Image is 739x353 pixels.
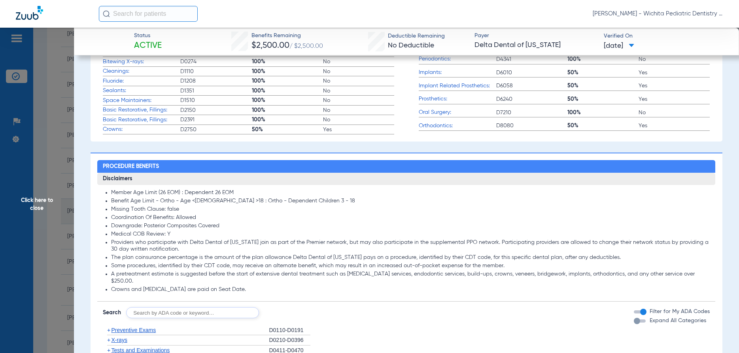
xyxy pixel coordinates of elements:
span: 50% [567,95,639,103]
span: No [323,87,394,95]
span: 100% [252,96,323,104]
span: D1510 [180,96,251,104]
div: D0110-D0191 [269,325,310,336]
span: Deductible Remaining [388,32,445,40]
input: Search for patients [99,6,198,22]
iframe: Chat Widget [699,315,739,353]
span: D2750 [180,126,251,134]
li: Missing Tooth Clause: false [111,206,710,213]
span: Yes [639,82,710,90]
span: D6240 [496,95,567,103]
span: Preventive Exams [111,327,156,333]
input: Search by ADA code or keyword… [126,307,259,318]
span: No [323,96,394,104]
span: D1351 [180,87,251,95]
span: [DATE] [604,41,634,51]
span: Verified On [604,32,726,40]
span: 100% [252,58,323,66]
li: Member Age Limit (26 EOM) : Dependent 26 EOM [111,189,710,196]
li: Downgrade: Posterior Composites Covered [111,223,710,230]
li: Crowns and [MEDICAL_DATA] are paid on Seat Date. [111,286,710,293]
span: 50% [567,122,639,130]
span: 100% [252,116,323,124]
span: Search [103,309,121,317]
span: Prosthetics: [419,95,496,103]
span: + [107,337,110,343]
li: Benefit Age Limit - Ortho - Age <[DEMOGRAPHIC_DATA] >18 : Ortho - Dependent Children 3 - 18 [111,198,710,205]
span: $2,500.00 [251,42,289,50]
span: Sealants: [103,87,180,95]
span: Space Maintainers: [103,96,180,105]
img: Zuub Logo [16,6,43,20]
li: Some procedures, identified by their CDT code, may receive an alternate benefit, which may result... [111,262,710,270]
span: 50% [567,82,639,90]
span: Cleanings: [103,67,180,76]
span: D6010 [496,69,567,77]
span: 50% [252,126,323,134]
span: Crowns: [103,125,180,134]
span: Basic Restorative, Fillings: [103,116,180,124]
span: Yes [639,95,710,103]
span: Fluoride: [103,77,180,85]
span: No [639,55,710,63]
span: D7210 [496,109,567,117]
span: Implant Related Prosthetics: [419,82,496,90]
span: Orthodontics: [419,122,496,130]
h2: Procedure Benefits [97,160,715,173]
span: No [323,77,394,85]
span: D4341 [496,55,567,63]
span: Expand All Categories [650,318,706,323]
span: No [323,106,394,114]
span: Status [134,32,162,40]
img: Search Icon [103,10,110,17]
span: Periodontics: [419,55,496,63]
span: D2391 [180,116,251,124]
span: No [323,68,394,76]
span: Bitewing X-rays: [103,58,180,66]
span: D6058 [496,82,567,90]
li: Medical COB Review: Y [111,231,710,238]
span: D1110 [180,68,251,76]
span: No [323,58,394,66]
span: No [323,116,394,124]
li: A pretreatment estimate is suggested before the start of extensive dental treatment such as [MEDI... [111,271,710,285]
span: 100% [252,87,323,95]
span: Payer [474,32,597,40]
span: X-rays [111,337,127,343]
span: D0274 [180,58,251,66]
span: Yes [639,69,710,77]
span: 100% [567,55,639,63]
li: Coordination Of Benefits: Allowed [111,214,710,221]
span: Yes [323,126,394,134]
span: Benefits Remaining [251,32,323,40]
li: The plan coinsurance percentage is the amount of the plan allowance Delta Dental of [US_STATE] pa... [111,254,710,261]
span: No Deductible [388,42,434,49]
span: 100% [252,77,323,85]
span: + [107,327,110,333]
span: 50% [567,69,639,77]
span: Delta Dental of [US_STATE] [474,40,597,50]
span: D1208 [180,77,251,85]
span: D2150 [180,106,251,114]
span: Yes [639,122,710,130]
span: Basic Restorative, Fillings: [103,106,180,114]
span: 100% [567,109,639,117]
span: [PERSON_NAME] - Wichita Pediatric Dentistry [GEOGRAPHIC_DATA] [593,10,723,18]
span: Oral Surgery: [419,108,496,117]
span: Implants: [419,68,496,77]
span: / $2,500.00 [289,43,323,49]
div: D0210-D0396 [269,335,310,345]
li: Providers who participate with Delta Dental of [US_STATE] join as part of the Premier network, bu... [111,239,710,253]
h3: Disclaimers [97,173,715,185]
label: Filter for My ADA Codes [648,308,710,316]
span: D8080 [496,122,567,130]
span: No [639,109,710,117]
span: 100% [252,106,323,114]
span: Active [134,40,162,51]
span: 100% [252,68,323,76]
